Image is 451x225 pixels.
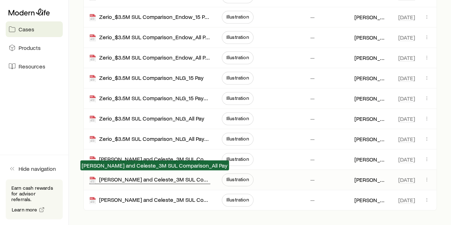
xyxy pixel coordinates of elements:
[398,14,415,21] span: [DATE]
[19,63,45,70] span: Resources
[354,115,387,122] p: [PERSON_NAME]
[6,179,63,219] div: Earn cash rewards for advisor referrals.Learn more
[89,54,210,62] div: Zerio_$3.5M SUL Comparison_Endow_All Pay_6_5_25
[354,34,387,41] p: [PERSON_NAME]
[310,95,314,102] p: —
[6,161,63,177] button: Hide navigation
[354,196,387,204] p: [PERSON_NAME]
[89,94,210,103] div: Zerio_$3.5M SUL Comparison_NLG_15 Pay_6_5_25
[226,14,249,20] span: Illustration
[226,156,249,162] span: Illustration
[6,40,63,56] a: Products
[11,185,57,202] p: Earn cash rewards for advisor referrals.
[226,116,249,121] span: Illustration
[354,14,387,21] p: [PERSON_NAME]
[226,34,249,40] span: Illustration
[89,74,204,82] div: Zerio_$3.5M SUL Comparison_NLG_15 Pay
[226,75,249,81] span: Illustration
[226,95,249,101] span: Illustration
[310,135,314,143] p: —
[310,54,314,61] p: —
[19,165,56,172] span: Hide navigation
[226,55,249,60] span: Illustration
[398,176,415,183] span: [DATE]
[6,58,63,74] a: Resources
[19,44,41,51] span: Products
[354,75,387,82] p: [PERSON_NAME]
[354,156,387,163] p: [PERSON_NAME]
[226,197,249,203] span: Illustration
[354,135,387,143] p: [PERSON_NAME]
[398,95,415,102] span: [DATE]
[226,136,249,142] span: Illustration
[89,155,210,164] div: [PERSON_NAME] and Celeste_3M SUL Comparison_15 Pay_Update
[398,75,415,82] span: [DATE]
[89,34,210,42] div: Zerio_$3.5M SUL Comparison_Endow_All Pay
[398,54,415,61] span: [DATE]
[310,34,314,41] p: —
[310,115,314,122] p: —
[310,14,314,21] p: —
[398,196,415,204] span: [DATE]
[89,176,210,184] div: [PERSON_NAME] and Celeste_3M SUL Comparison_All Pay
[89,115,204,123] div: Zerio_$3.5M SUL Comparison_NLG_All Pay
[310,75,314,82] p: —
[354,176,387,183] p: [PERSON_NAME]
[398,34,415,41] span: [DATE]
[89,196,210,204] div: [PERSON_NAME] and Celeste_3M SUL Comparison_All Pay_Update
[354,54,387,61] p: [PERSON_NAME]
[19,26,34,33] span: Cases
[398,135,415,143] span: [DATE]
[310,156,314,163] p: —
[398,115,415,122] span: [DATE]
[12,207,37,212] span: Learn more
[310,196,314,204] p: —
[89,135,210,143] div: Zerio_$3.5M SUL Comparison_NLG_All Pay_6_5_25
[226,177,249,182] span: Illustration
[354,95,387,102] p: [PERSON_NAME]
[398,156,415,163] span: [DATE]
[89,13,210,21] div: Zerio_$3.5M SUL Comparison_Endow_15 Pay_6_5_25
[310,176,314,183] p: —
[6,21,63,37] a: Cases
